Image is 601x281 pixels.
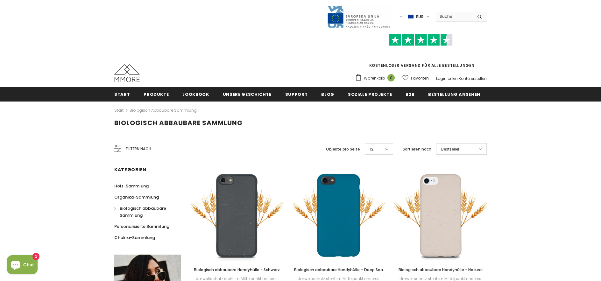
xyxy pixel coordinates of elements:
a: Organika-Sammlung [114,192,159,203]
span: Unsere Geschichte [223,91,272,97]
span: Biologisch abbaubare Sammlung [114,118,243,127]
span: Bestellung ansehen [428,91,480,97]
span: EUR [416,14,424,20]
a: Biologisch abbaubare Handyhülle - Schwarz [191,266,283,273]
span: or [448,76,451,81]
a: Bestellung ansehen [428,87,480,101]
a: Lookbook [182,87,209,101]
span: Lookbook [182,91,209,97]
a: Chakra-Sammlung [114,232,155,243]
a: Blog [321,87,334,101]
span: Biologisch abbaubare Handyhülle – Deep Sea Blue [294,267,386,279]
inbox-online-store-chat: Shopify online store chat [5,255,39,276]
span: Personalisierte Sammlung [114,223,169,229]
a: Unsere Geschichte [223,87,272,101]
img: MMORE Cases [114,64,140,82]
span: Biologisch abbaubare Handyhülle - Schwarz [194,267,280,272]
a: Biologisch abbaubare Handyhülle – Deep Sea Blue [293,266,385,273]
span: Support [285,91,308,97]
span: Soziale Projekte [348,91,392,97]
span: Biologisch abbaubare Sammlung [120,205,166,218]
a: Personalisierte Sammlung [114,221,169,232]
a: Biologisch abbaubare Sammlung [130,108,197,113]
a: Biologisch abbaubare Sammlung [114,203,174,221]
span: Holz-Sammlung [114,183,149,189]
span: B2B [406,91,414,97]
a: Ein Konto erstellen [452,76,487,81]
a: Javni Razpis [327,14,391,19]
a: Holz-Sammlung [114,180,149,192]
label: Objekte pro Seite [326,146,360,152]
a: Login [436,76,447,81]
a: Favoriten [402,73,429,84]
span: Warenkorb [364,75,385,81]
span: Favoriten [411,75,429,81]
span: Chakra-Sammlung [114,235,155,241]
input: Search Site [436,12,472,21]
a: Support [285,87,308,101]
span: Organika-Sammlung [114,194,159,200]
a: Start [114,87,130,101]
a: Start [114,107,124,114]
label: Sortieren nach [403,146,431,152]
span: Start [114,91,130,97]
img: Javni Razpis [327,5,391,28]
span: Filtern nach [126,145,151,152]
span: Bestseller [441,146,459,152]
a: B2B [406,87,414,101]
a: Biologisch abbaubare Handyhülle - Natural White [394,266,487,273]
span: 0 [387,74,395,81]
span: Produkte [144,91,169,97]
img: Vertrauen Sie Pilot Stars [389,34,453,46]
span: Kategorien [114,166,146,173]
iframe: Customer reviews powered by Trustpilot [355,46,487,62]
a: Soziale Projekte [348,87,392,101]
span: KOSTENLOSER VERSAND FÜR ALLE BESTELLUNGEN [355,37,487,68]
a: Warenkorb 0 [355,74,398,83]
span: 12 [370,146,373,152]
a: Produkte [144,87,169,101]
span: Biologisch abbaubare Handyhülle - Natural White [399,267,485,279]
span: Blog [321,91,334,97]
